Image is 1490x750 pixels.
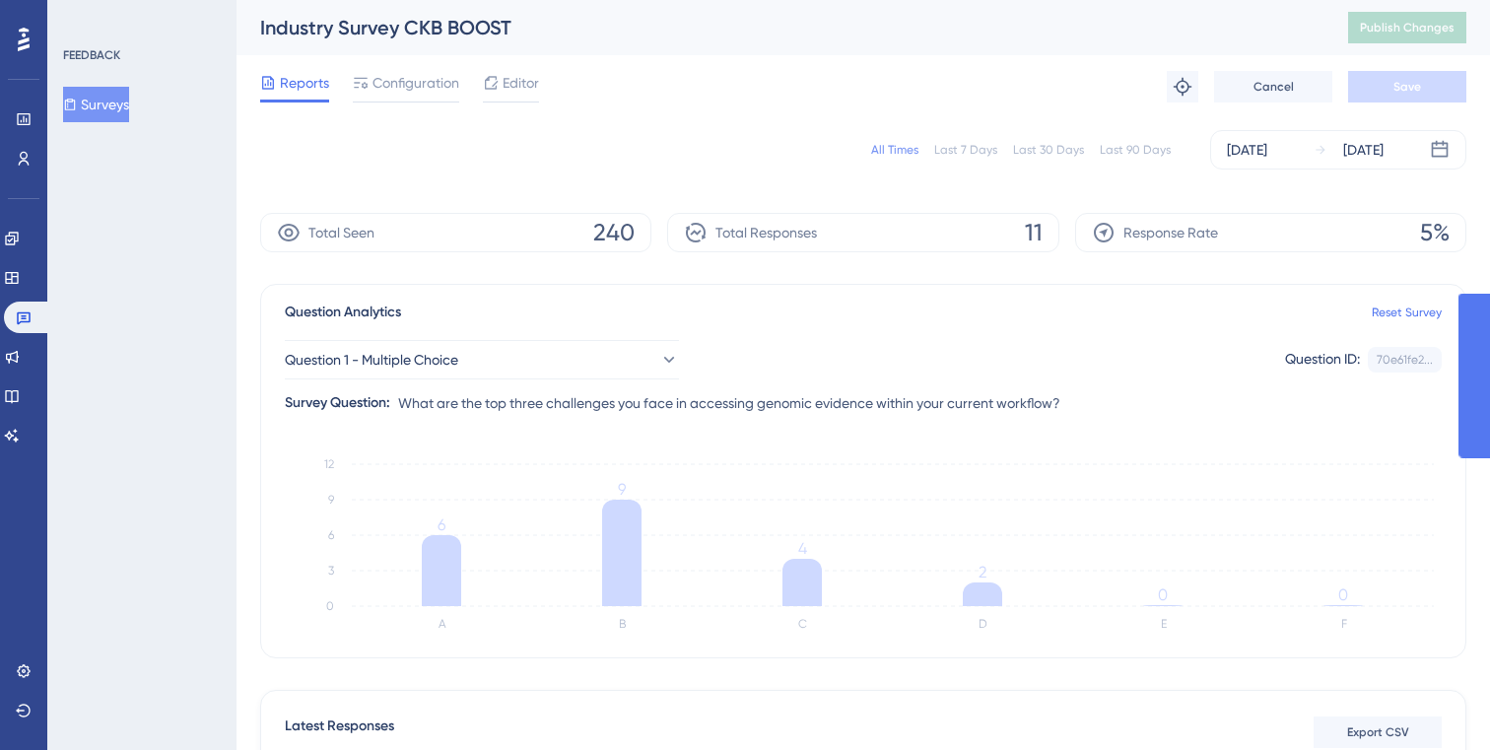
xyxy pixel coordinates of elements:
[285,348,458,372] span: Question 1 - Multiple Choice
[1341,617,1347,631] text: F
[285,340,679,379] button: Question 1 - Multiple Choice
[619,617,626,631] text: B
[328,493,334,507] tspan: 9
[1253,79,1294,95] span: Cancel
[1214,71,1332,102] button: Cancel
[324,457,334,471] tspan: 12
[285,301,401,324] span: Question Analytics
[1314,716,1442,748] button: Export CSV
[798,539,807,558] tspan: 4
[979,617,987,631] text: D
[1161,617,1167,631] text: E
[1348,12,1466,43] button: Publish Changes
[372,71,459,95] span: Configuration
[63,47,120,63] div: FEEDBACK
[280,71,329,95] span: Reports
[979,563,986,581] tspan: 2
[618,480,626,499] tspan: 9
[1393,79,1421,95] span: Save
[934,142,997,158] div: Last 7 Days
[285,715,394,750] span: Latest Responses
[439,617,446,631] text: A
[1347,724,1409,740] span: Export CSV
[1123,221,1218,244] span: Response Rate
[1013,142,1084,158] div: Last 30 Days
[308,221,374,244] span: Total Seen
[438,515,445,534] tspan: 6
[1285,347,1360,373] div: Question ID:
[871,142,918,158] div: All Times
[328,528,334,542] tspan: 6
[715,221,817,244] span: Total Responses
[1360,20,1455,35] span: Publish Changes
[1227,138,1267,162] div: [DATE]
[326,599,334,613] tspan: 0
[1348,71,1466,102] button: Save
[1377,352,1433,368] div: 70e61fe2...
[1420,217,1450,248] span: 5%
[1407,672,1466,731] iframe: UserGuiding AI Assistant Launcher
[1338,585,1348,604] tspan: 0
[503,71,539,95] span: Editor
[1343,138,1384,162] div: [DATE]
[593,217,635,248] span: 240
[1372,305,1442,320] a: Reset Survey
[1025,217,1043,248] span: 11
[798,617,807,631] text: C
[328,564,334,578] tspan: 3
[63,87,129,122] button: Surveys
[398,391,1060,415] span: What are the top three challenges you face in accessing genomic evidence within your current work...
[260,14,1299,41] div: Industry Survey CKB BOOST
[1158,585,1168,604] tspan: 0
[285,391,390,415] div: Survey Question:
[1100,142,1171,158] div: Last 90 Days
